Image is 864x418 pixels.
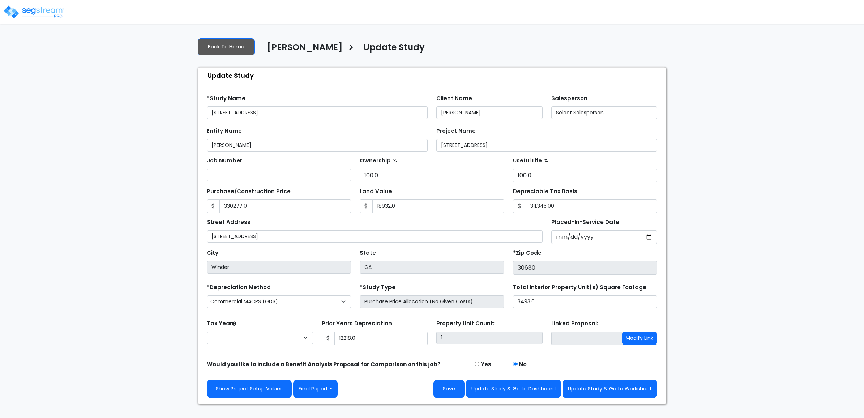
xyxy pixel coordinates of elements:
[207,94,245,103] label: *Study Name
[513,157,548,165] label: Useful Life %
[436,320,495,328] label: Property Unit Count:
[360,283,395,292] label: *Study Type
[198,38,255,55] a: Back To Home
[207,360,441,368] strong: Would you like to include a Benefit Analysis Proposal for Comparison on this job?
[551,94,587,103] label: Salesperson
[513,249,542,257] label: *Zip Code
[551,218,619,227] label: Placed-In-Service Date
[563,380,657,398] button: Update Study & Go to Worksheet
[348,42,354,56] h3: >
[207,218,251,227] label: Street Address
[360,199,373,213] span: $
[466,380,561,398] button: Update Study & Go to Dashboard
[207,283,271,292] label: *Depreciation Method
[267,42,343,55] h4: [PERSON_NAME]
[622,332,657,345] button: Modify Link
[207,127,242,135] label: Entity Name
[436,127,476,135] label: Project Name
[513,295,657,308] input: total square foot
[513,283,646,292] label: Total Interior Property Unit(s) Square Footage
[207,380,292,398] a: Show Project Setup Values
[219,199,351,213] input: Purchase or Construction Price
[202,68,666,83] div: Update Study
[436,332,543,344] input: Building Count
[360,169,504,182] input: Ownership
[207,230,543,243] input: Street Address
[436,106,543,119] input: Client Name
[481,360,491,369] label: Yes
[3,5,64,19] img: logo_pro_r.png
[513,261,657,275] input: Zip Code
[358,42,425,58] a: Update Study
[293,380,338,398] button: Final Report
[207,249,218,257] label: City
[207,139,428,152] input: Entity Name
[433,380,465,398] button: Save
[360,187,392,196] label: Land Value
[360,249,376,257] label: State
[513,187,577,196] label: Depreciable Tax Basis
[551,320,598,328] label: Linked Proposal:
[207,320,236,328] label: Tax Year
[526,199,657,213] input: 0.00
[207,106,428,119] input: Study Name
[513,199,526,213] span: $
[519,360,527,369] label: No
[513,169,657,182] input: Depreciation
[334,332,428,345] input: 0.00
[436,139,657,152] input: Project Name
[363,42,425,55] h4: Update Study
[322,332,335,345] span: $
[372,199,504,213] input: Land Value
[436,94,472,103] label: Client Name
[207,187,291,196] label: Purchase/Construction Price
[262,42,343,58] a: [PERSON_NAME]
[207,199,220,213] span: $
[207,157,242,165] label: Job Number
[360,157,397,165] label: Ownership %
[322,320,392,328] label: Prior Years Depreciation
